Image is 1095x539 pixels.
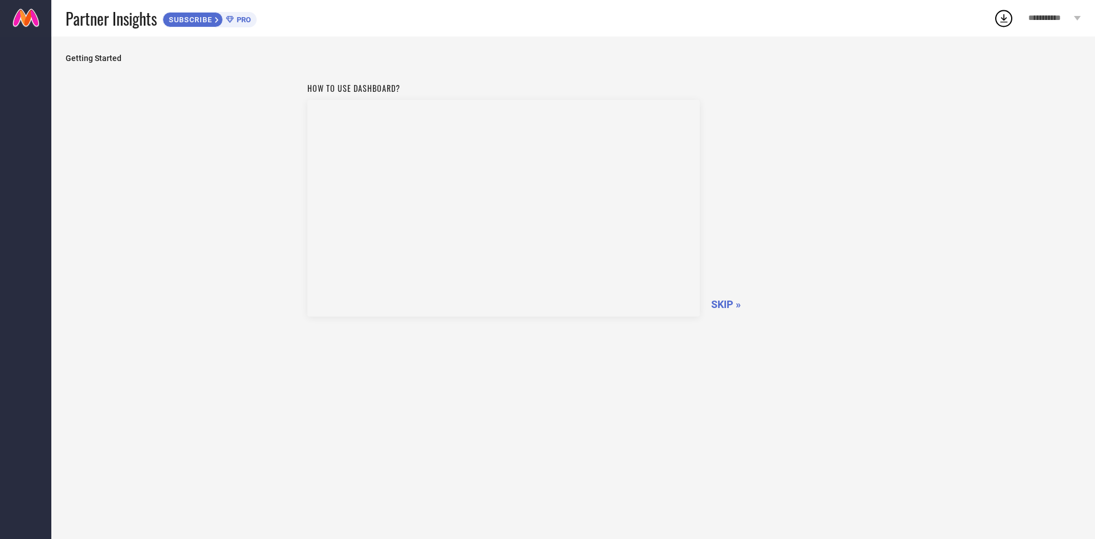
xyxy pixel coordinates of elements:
span: SKIP » [711,298,741,310]
h1: How to use dashboard? [307,82,700,94]
iframe: Workspace Section [307,100,700,317]
span: Partner Insights [66,7,157,30]
div: Open download list [993,8,1014,29]
span: Getting Started [66,54,1081,63]
span: SUBSCRIBE [163,15,215,24]
a: SUBSCRIBEPRO [163,9,257,27]
span: PRO [234,15,251,24]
